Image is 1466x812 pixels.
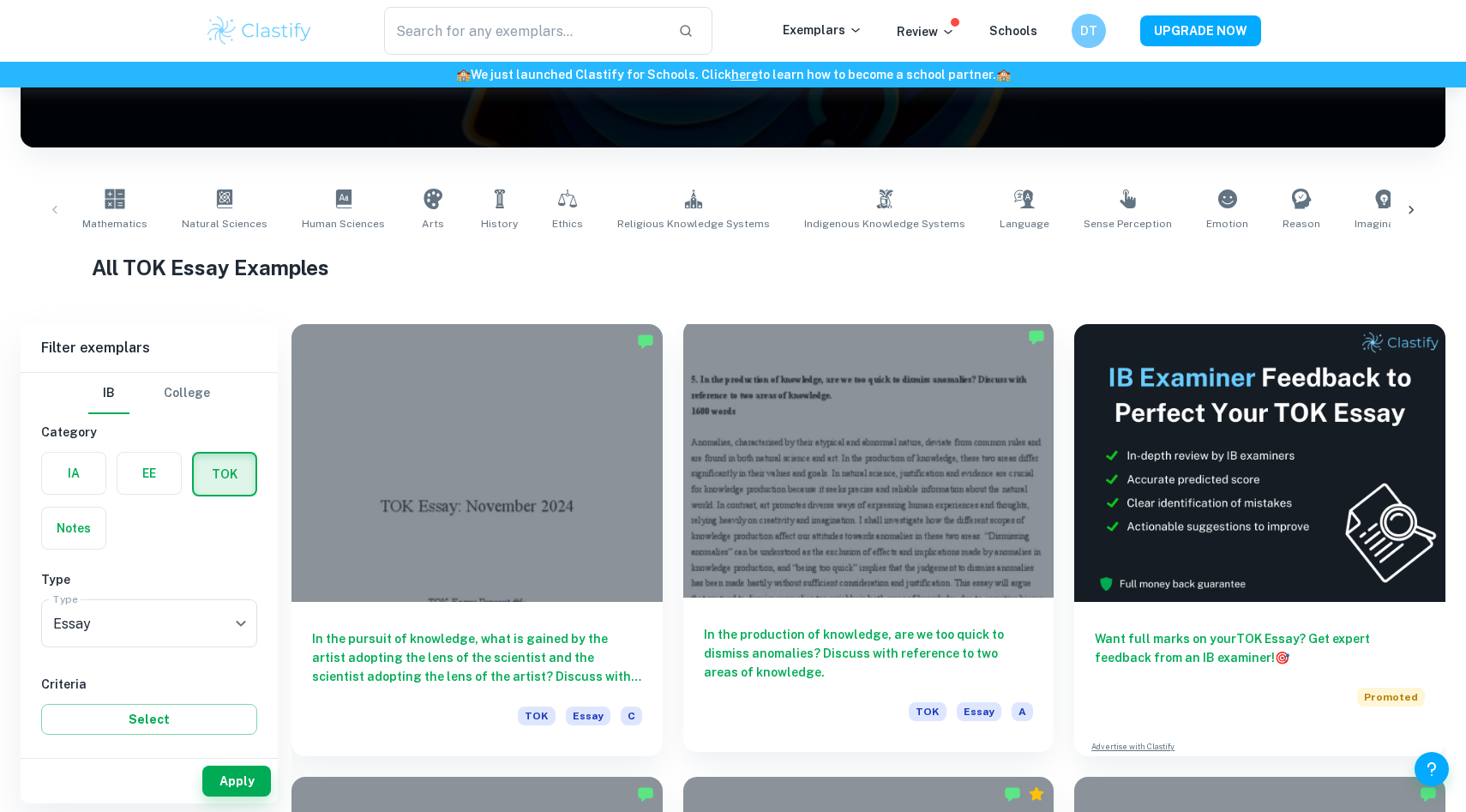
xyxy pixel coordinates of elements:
a: Advertise with Clastify [1091,741,1175,753]
span: Essay [566,707,610,725]
h6: In the pursuit of knowledge, what is gained by the artist adopting the lens of the scientist and ... [312,629,642,686]
button: Notes [42,508,105,549]
h6: Type [41,570,257,589]
button: Select [41,704,257,735]
span: Mathematics [82,216,147,232]
span: 🏫 [996,68,1011,81]
span: Indigenous Knowledge Systems [804,216,965,232]
button: DT [1072,14,1106,48]
button: UPGRADE NOW [1140,15,1261,46]
a: Schools [989,24,1037,38]
img: Marked [1028,328,1045,346]
span: Promoted [1357,688,1425,707]
button: TOK [194,454,255,495]
h6: Filter exemplars [21,324,278,372]
h6: In the production of knowledge, are we too quick to dismiss anomalies? Discuss with reference to ... [704,625,1034,682]
span: Human Sciences [302,216,385,232]
a: here [731,68,758,81]
span: A [1012,702,1033,721]
span: TOK [518,707,556,725]
h6: We just launched Clastify for Schools. Click to learn how to become a school partner. [3,65,1463,84]
span: Ethics [552,216,583,232]
span: 🎯 [1275,651,1289,665]
div: Premium [1028,785,1045,803]
a: Want full marks on yourTOK Essay? Get expert feedback from an IB examiner!PromotedAdvertise with ... [1074,324,1445,756]
span: 🏫 [456,68,471,81]
span: History [481,216,518,232]
button: EE [117,453,181,494]
img: Marked [637,785,654,803]
h6: DT [1079,21,1099,40]
h1: All TOK Essay Examples [92,252,1374,283]
span: Imagination [1355,216,1414,232]
button: Help and Feedback [1415,752,1449,786]
span: Emotion [1206,216,1248,232]
span: TOK [909,702,946,721]
h6: Category [41,423,257,442]
input: Search for any exemplars... [384,7,664,55]
span: Natural Sciences [182,216,267,232]
button: IA [42,453,105,494]
div: Filter type choice [88,373,210,414]
p: Review [897,22,955,41]
button: IB [88,373,129,414]
label: Type [53,592,78,606]
a: In the pursuit of knowledge, what is gained by the artist adopting the lens of the scientist and ... [291,324,663,756]
button: Apply [202,766,271,797]
span: Reason [1283,216,1320,232]
span: Arts [422,216,444,232]
h6: Want full marks on your TOK Essay ? Get expert feedback from an IB examiner! [1095,629,1425,667]
img: Marked [1420,785,1437,803]
a: In the production of knowledge, are we too quick to dismiss anomalies? Discuss with reference to ... [683,324,1054,756]
img: Clastify logo [205,14,314,48]
button: College [164,373,210,414]
span: Language [1000,216,1049,232]
h6: Criteria [41,675,257,694]
div: Essay [41,599,257,647]
img: Marked [1004,785,1021,803]
span: Sense Perception [1084,216,1172,232]
span: Religious Knowledge Systems [617,216,770,232]
img: Thumbnail [1074,324,1445,602]
img: Marked [637,333,654,350]
p: Exemplars [783,21,862,39]
span: Essay [957,702,1001,721]
span: C [621,707,642,725]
